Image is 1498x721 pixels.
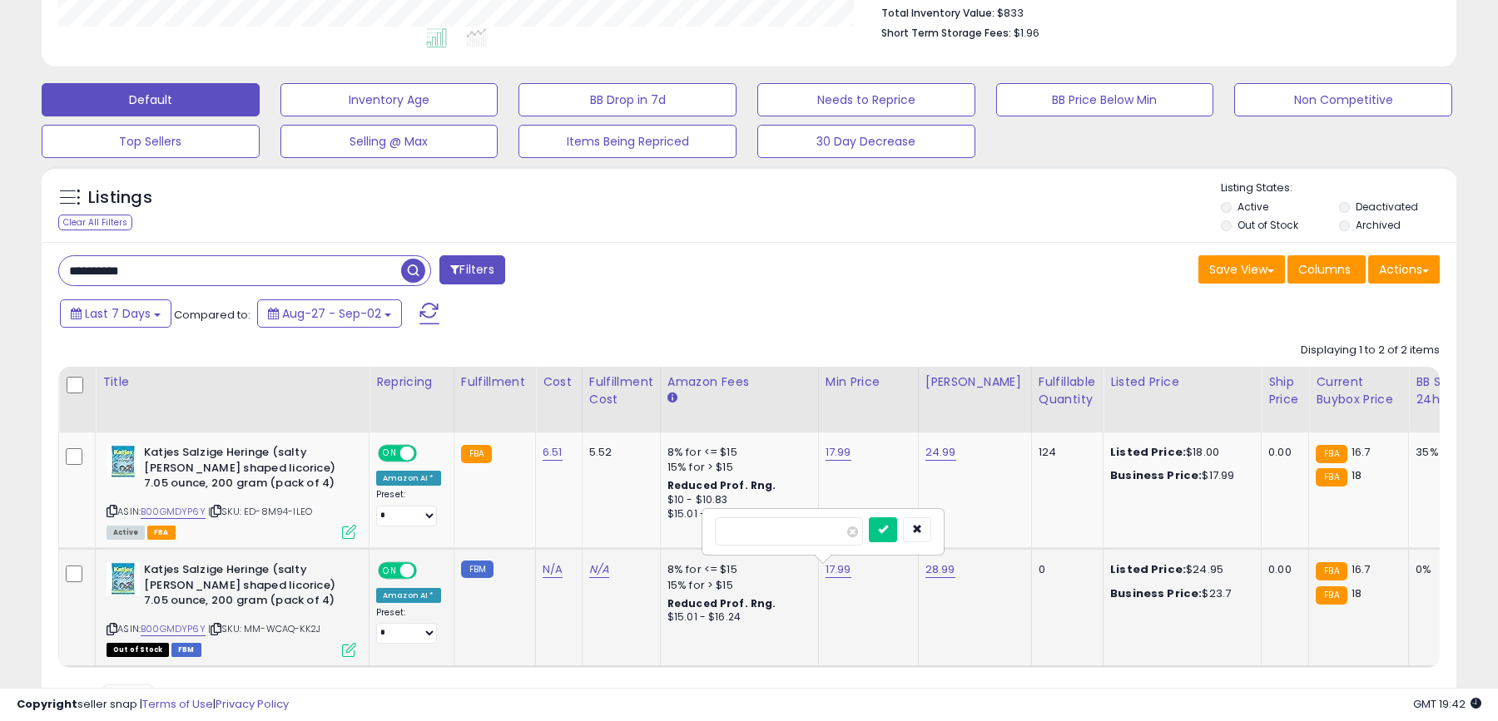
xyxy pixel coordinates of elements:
[216,696,289,712] a: Privacy Policy
[379,447,400,461] span: ON
[85,305,151,322] span: Last 7 Days
[1110,562,1248,577] div: $24.95
[667,610,806,625] div: $15.01 - $16.24
[667,445,806,460] div: 8% for <= $15
[1287,255,1366,284] button: Columns
[171,643,201,657] span: FBM
[826,444,851,461] a: 17.99
[667,478,776,492] b: Reduced Prof. Rng.
[376,607,441,644] div: Preset:
[257,299,402,328] button: Aug-27 - Sep-02
[144,562,346,613] b: Katjes Salzige Heringe (salty [PERSON_NAME] shaped licorice) 7.05 ounce, 200 gram (pack of 4)
[1268,562,1296,577] div: 0.00
[376,471,441,486] div: Amazon AI *
[667,373,811,391] div: Amazon Fees
[1356,218,1401,232] label: Archived
[147,526,176,540] span: FBA
[1352,444,1371,460] span: 16.7
[144,445,346,496] b: Katjes Salzige Heringe (salty [PERSON_NAME] shaped licorice) 7.05 ounce, 200 gram (pack of 4)
[1356,200,1418,214] label: Deactivated
[208,505,312,518] span: | SKU: ED-8M94-ILEO
[589,373,653,408] div: Fulfillment Cost
[1301,343,1440,358] div: Displaying 1 to 2 of 2 items
[1316,468,1347,486] small: FBA
[1268,373,1302,408] div: Ship Price
[1368,255,1440,284] button: Actions
[376,588,441,603] div: Amazon AI *
[925,561,955,578] a: 28.99
[881,26,1011,40] b: Short Term Storage Fees:
[461,373,528,391] div: Fulfillment
[107,526,145,540] span: All listings currently available for purchase on Amazon
[208,622,320,635] span: | SKU: MM-WCAQ-KK2J
[414,447,441,461] span: OFF
[17,697,289,713] div: seller snap | |
[60,299,171,328] button: Last 7 Days
[1221,180,1456,196] p: Listing States:
[757,125,975,158] button: 30 Day Decrease
[280,125,499,158] button: Selling @ Max
[543,373,575,391] div: Cost
[379,564,400,578] span: ON
[881,6,995,20] b: Total Inventory Value:
[1039,562,1090,577] div: 0
[282,305,381,322] span: Aug-27 - Sep-02
[667,391,677,406] small: Amazon Fees.
[518,83,737,116] button: BB Drop in 7d
[826,561,851,578] a: 17.99
[518,125,737,158] button: Items Being Repriced
[1352,467,1362,483] span: 18
[543,561,563,578] a: N/A
[141,622,206,636] a: B00GMDYP6Y
[1416,445,1471,460] div: 35%
[925,444,956,461] a: 24.99
[1352,561,1371,577] span: 16.7
[58,215,132,230] div: Clear All Filters
[1039,445,1090,460] div: 124
[1316,445,1347,463] small: FBA
[667,562,806,577] div: 8% for <= $15
[925,373,1024,391] div: [PERSON_NAME]
[1110,444,1186,460] b: Listed Price:
[667,507,806,521] div: $15.01 - $16.24
[107,445,140,478] img: 519BmY4zoOL._SL40_.jpg
[107,562,356,654] div: ASIN:
[667,460,806,475] div: 15% for > $15
[439,255,504,284] button: Filters
[996,83,1214,116] button: BB Price Below Min
[1110,468,1248,483] div: $17.99
[280,83,499,116] button: Inventory Age
[1416,562,1471,577] div: 0%
[414,564,441,578] span: OFF
[102,373,362,391] div: Title
[1110,445,1248,460] div: $18.00
[1110,561,1186,577] b: Listed Price:
[17,696,77,712] strong: Copyright
[1316,586,1347,605] small: FBA
[1316,373,1401,408] div: Current Buybox Price
[1238,200,1268,214] label: Active
[1110,586,1248,601] div: $23.7
[42,125,260,158] button: Top Sellers
[141,505,206,519] a: B00GMDYP6Y
[1238,218,1298,232] label: Out of Stock
[881,2,1427,22] li: $833
[1352,585,1362,601] span: 18
[107,445,356,537] div: ASIN:
[667,596,776,610] b: Reduced Prof. Rng.
[1110,467,1202,483] b: Business Price:
[88,186,152,210] h5: Listings
[1110,373,1254,391] div: Listed Price
[667,493,806,507] div: $10 - $10.83
[1039,373,1096,408] div: Fulfillable Quantity
[461,445,492,463] small: FBA
[1268,445,1296,460] div: 0.00
[589,445,647,460] div: 5.52
[107,562,140,595] img: 519BmY4zoOL._SL40_.jpg
[376,373,447,391] div: Repricing
[826,373,911,391] div: Min Price
[107,643,169,657] span: All listings that are currently out of stock and unavailable for purchase on Amazon
[42,83,260,116] button: Default
[1416,373,1476,408] div: BB Share 24h.
[543,444,563,461] a: 6.51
